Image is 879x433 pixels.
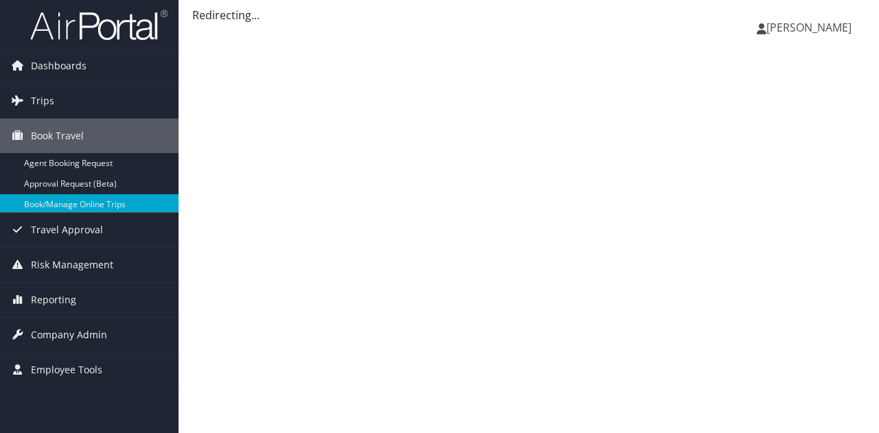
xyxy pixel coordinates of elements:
[31,49,87,83] span: Dashboards
[31,283,76,317] span: Reporting
[31,119,84,153] span: Book Travel
[192,7,865,23] div: Redirecting...
[757,7,865,48] a: [PERSON_NAME]
[31,318,107,352] span: Company Admin
[766,20,852,35] span: [PERSON_NAME]
[31,84,54,118] span: Trips
[31,248,113,282] span: Risk Management
[30,9,168,41] img: airportal-logo.png
[31,213,103,247] span: Travel Approval
[31,353,102,387] span: Employee Tools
